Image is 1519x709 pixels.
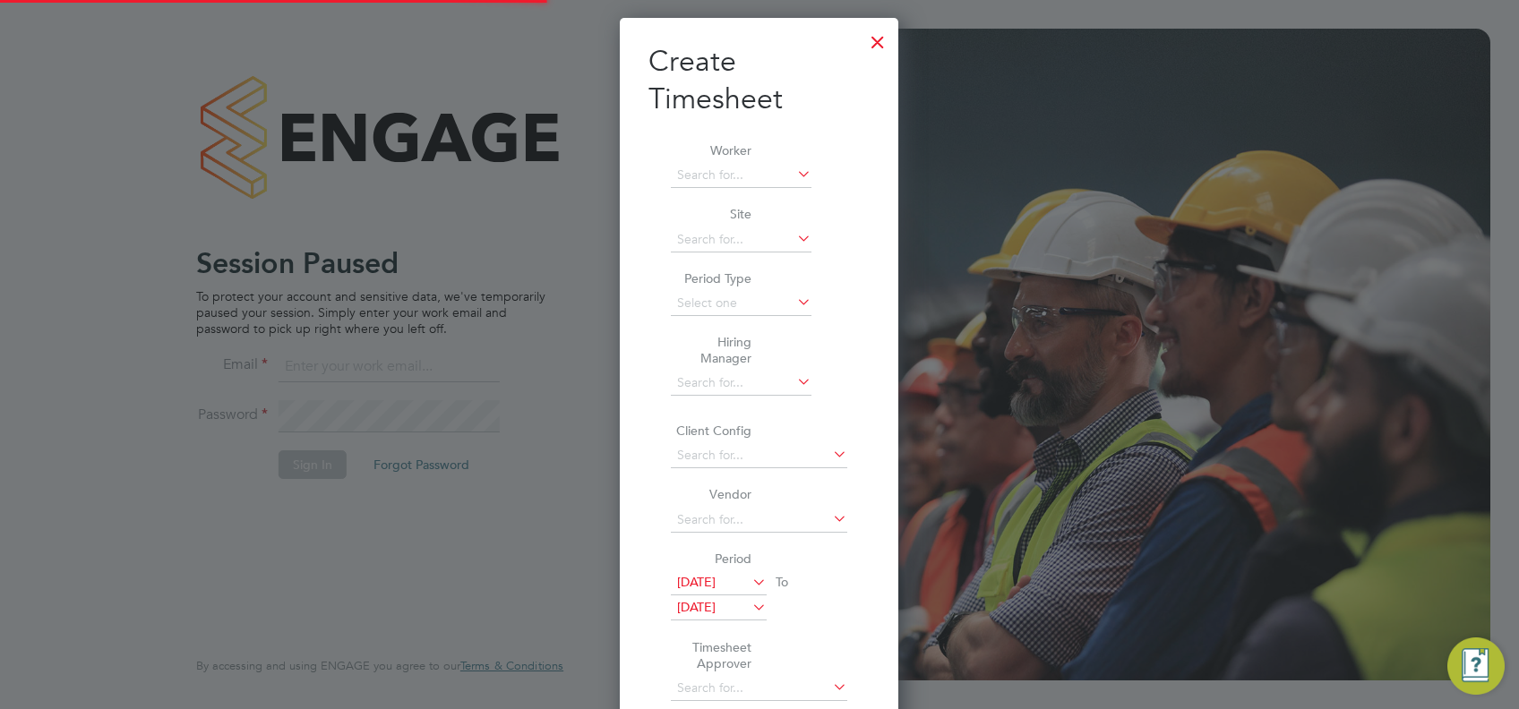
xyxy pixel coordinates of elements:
[671,371,811,396] input: Search for...
[671,486,751,502] label: Vendor
[671,227,811,252] input: Search for...
[671,639,751,671] label: Timesheet Approver
[671,270,751,286] label: Period Type
[671,676,847,701] input: Search for...
[648,43,870,117] h2: Create Timesheet
[671,206,751,222] label: Site
[1447,637,1505,695] button: Engage Resource Center
[671,443,847,468] input: Search for...
[671,142,751,158] label: Worker
[671,334,751,366] label: Hiring Manager
[671,551,751,567] label: Period
[677,574,716,590] span: [DATE]
[671,291,811,316] input: Select one
[671,423,751,439] label: Client Config
[770,570,794,594] span: To
[671,163,811,188] input: Search for...
[671,508,847,533] input: Search for...
[677,599,716,615] span: [DATE]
